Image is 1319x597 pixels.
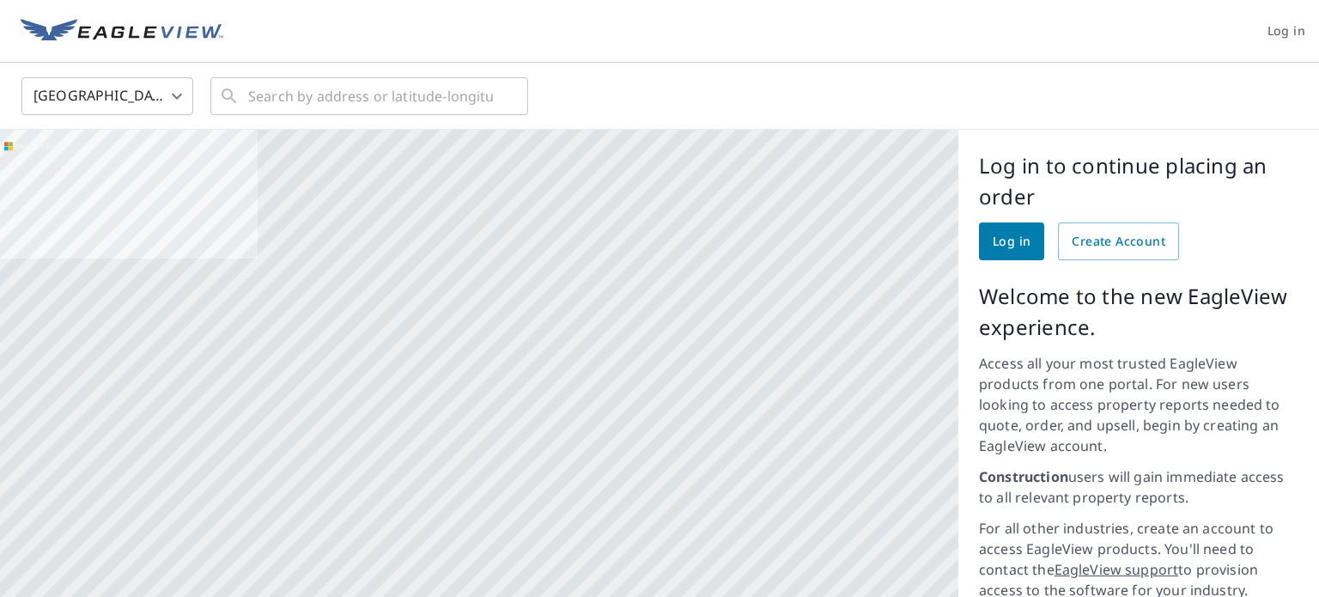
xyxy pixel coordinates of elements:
img: EV Logo [21,19,223,45]
strong: Construction [979,467,1068,486]
span: Log in [993,231,1030,253]
p: Access all your most trusted EagleView products from one portal. For new users looking to access ... [979,353,1298,456]
p: users will gain immediate access to all relevant property reports. [979,466,1298,508]
a: EagleView support [1055,560,1179,579]
input: Search by address or latitude-longitude [248,72,493,120]
span: Create Account [1072,231,1165,253]
p: Welcome to the new EagleView experience. [979,281,1298,343]
a: Create Account [1058,222,1179,260]
span: Log in [1267,21,1305,42]
div: [GEOGRAPHIC_DATA] [21,72,193,120]
p: Log in to continue placing an order [979,150,1298,212]
a: Log in [979,222,1044,260]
